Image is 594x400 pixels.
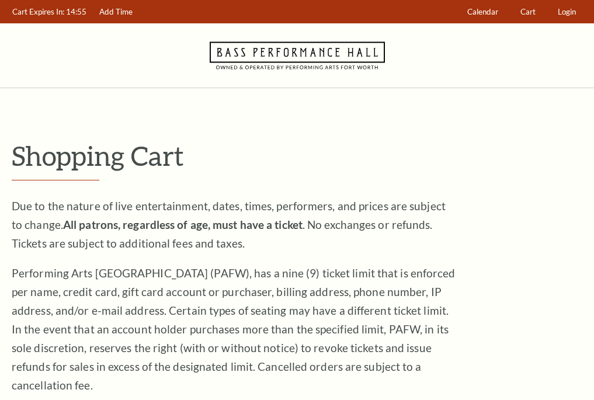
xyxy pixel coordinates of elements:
[12,141,582,171] p: Shopping Cart
[12,7,64,16] span: Cart Expires In:
[558,7,576,16] span: Login
[467,7,498,16] span: Calendar
[553,1,582,23] a: Login
[12,199,446,250] span: Due to the nature of live entertainment, dates, times, performers, and prices are subject to chan...
[66,7,86,16] span: 14:55
[462,1,504,23] a: Calendar
[515,1,541,23] a: Cart
[94,1,138,23] a: Add Time
[63,218,303,231] strong: All patrons, regardless of age, must have a ticket
[12,264,456,395] p: Performing Arts [GEOGRAPHIC_DATA] (PAFW), has a nine (9) ticket limit that is enforced per name, ...
[520,7,536,16] span: Cart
